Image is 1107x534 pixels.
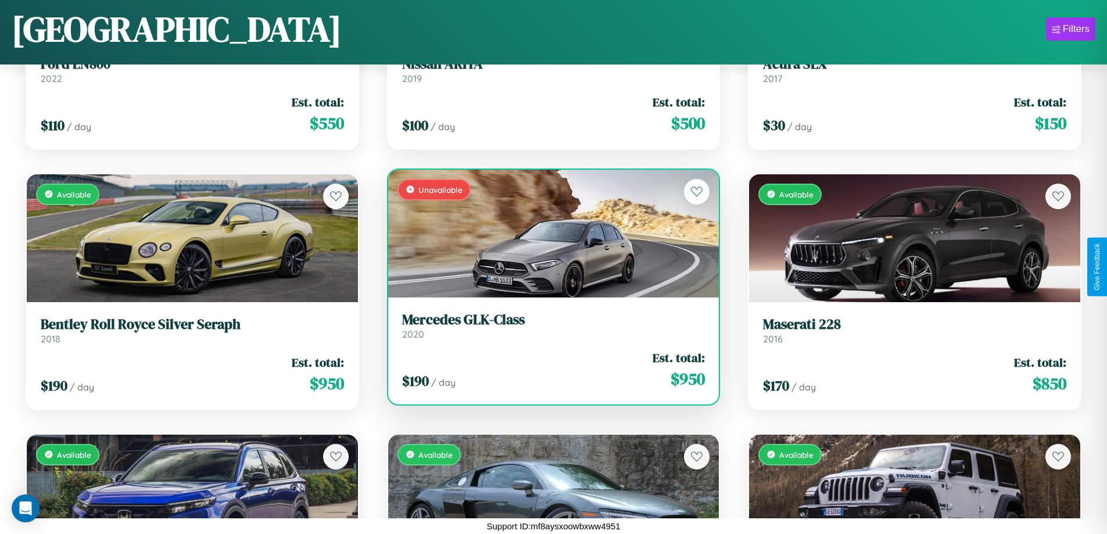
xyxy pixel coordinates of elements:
h3: Mercedes GLK-Class [402,311,705,328]
span: / day [70,381,94,393]
span: Available [57,189,91,199]
span: $ 550 [310,112,344,135]
div: Give Feedback [1093,243,1101,291]
span: $ 190 [402,371,429,390]
span: $ 500 [671,112,705,135]
span: $ 170 [763,376,789,395]
h3: Bentley Roll Royce Silver Seraph [41,316,344,333]
span: Available [418,450,453,460]
button: Filters [1046,17,1095,41]
a: Nissan ARIYA2019 [402,56,705,84]
p: Support ID: mf8aysxoowbxww4951 [486,518,620,534]
span: $ 100 [402,116,428,135]
span: Unavailable [418,185,463,195]
a: Maserati 2282016 [763,316,1066,345]
span: 2018 [41,333,60,345]
span: 2019 [402,73,422,84]
span: $ 190 [41,376,67,395]
span: $ 110 [41,116,65,135]
a: Mercedes GLK-Class2020 [402,311,705,340]
span: / day [67,121,91,132]
span: Available [779,189,814,199]
span: / day [431,377,456,388]
span: / day [791,381,816,393]
h3: Acura SLX [763,56,1066,73]
span: / day [787,121,812,132]
span: Est. total: [1014,94,1066,110]
span: 2022 [41,73,62,84]
span: Est. total: [292,354,344,371]
span: 2016 [763,333,783,345]
a: Ford LN8002022 [41,56,344,84]
a: Bentley Roll Royce Silver Seraph2018 [41,316,344,345]
span: $ 950 [671,367,705,390]
span: Est. total: [1014,354,1066,371]
div: Filters [1063,23,1090,35]
span: Est. total: [653,349,705,366]
span: $ 30 [763,116,785,135]
span: Est. total: [292,94,344,110]
h1: [GEOGRAPHIC_DATA] [12,5,342,53]
span: 2017 [763,73,782,84]
span: $ 850 [1033,372,1066,395]
span: / day [431,121,455,132]
h3: Maserati 228 [763,316,1066,333]
div: Open Intercom Messenger [12,494,40,522]
span: Available [57,450,91,460]
span: 2020 [402,328,424,340]
h3: Ford LN800 [41,56,344,73]
span: Est. total: [653,94,705,110]
span: $ 150 [1035,112,1066,135]
a: Acura SLX2017 [763,56,1066,84]
span: $ 950 [310,372,344,395]
h3: Nissan ARIYA [402,56,705,73]
span: Available [779,450,814,460]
